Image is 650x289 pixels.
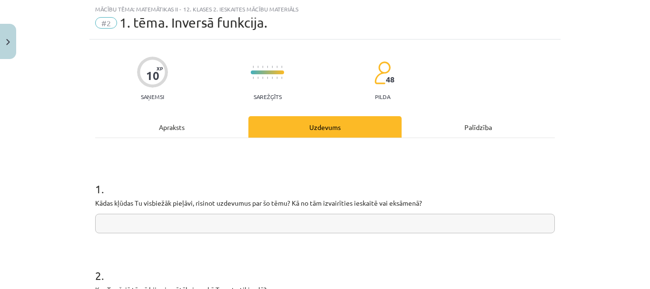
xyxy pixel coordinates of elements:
[276,66,277,68] img: icon-short-line-57e1e144782c952c97e751825c79c345078a6d821885a25fce030b3d8c18986b.svg
[119,15,267,30] span: 1. tēma. Inversā funkcija.
[157,66,163,71] span: XP
[253,66,254,68] img: icon-short-line-57e1e144782c952c97e751825c79c345078a6d821885a25fce030b3d8c18986b.svg
[267,66,268,68] img: icon-short-line-57e1e144782c952c97e751825c79c345078a6d821885a25fce030b3d8c18986b.svg
[137,93,168,100] p: Saņemsi
[95,116,248,138] div: Apraksts
[95,198,555,208] p: Kādas kļūdas Tu visbiežāk pieļāvi, risinot uzdevumus par šo tēmu? Kā no tām izvairīties ieskaitē ...
[248,116,402,138] div: Uzdevums
[267,77,268,79] img: icon-short-line-57e1e144782c952c97e751825c79c345078a6d821885a25fce030b3d8c18986b.svg
[254,93,282,100] p: Sarežģīts
[386,75,394,84] span: 48
[281,77,282,79] img: icon-short-line-57e1e144782c952c97e751825c79c345078a6d821885a25fce030b3d8c18986b.svg
[253,77,254,79] img: icon-short-line-57e1e144782c952c97e751825c79c345078a6d821885a25fce030b3d8c18986b.svg
[262,66,263,68] img: icon-short-line-57e1e144782c952c97e751825c79c345078a6d821885a25fce030b3d8c18986b.svg
[375,93,390,100] p: pilda
[402,116,555,138] div: Palīdzība
[95,252,555,282] h1: 2 .
[374,61,391,85] img: students-c634bb4e5e11cddfef0936a35e636f08e4e9abd3cc4e673bd6f9a4125e45ecb1.svg
[276,77,277,79] img: icon-short-line-57e1e144782c952c97e751825c79c345078a6d821885a25fce030b3d8c18986b.svg
[95,6,555,12] div: Mācību tēma: Matemātikas ii - 12. klases 2. ieskaites mācību materiāls
[95,166,555,195] h1: 1 .
[262,77,263,79] img: icon-short-line-57e1e144782c952c97e751825c79c345078a6d821885a25fce030b3d8c18986b.svg
[257,77,258,79] img: icon-short-line-57e1e144782c952c97e751825c79c345078a6d821885a25fce030b3d8c18986b.svg
[272,66,273,68] img: icon-short-line-57e1e144782c952c97e751825c79c345078a6d821885a25fce030b3d8c18986b.svg
[146,69,159,82] div: 10
[281,66,282,68] img: icon-short-line-57e1e144782c952c97e751825c79c345078a6d821885a25fce030b3d8c18986b.svg
[6,39,10,45] img: icon-close-lesson-0947bae3869378f0d4975bcd49f059093ad1ed9edebbc8119c70593378902aed.svg
[95,17,117,29] span: #2
[257,66,258,68] img: icon-short-line-57e1e144782c952c97e751825c79c345078a6d821885a25fce030b3d8c18986b.svg
[272,77,273,79] img: icon-short-line-57e1e144782c952c97e751825c79c345078a6d821885a25fce030b3d8c18986b.svg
